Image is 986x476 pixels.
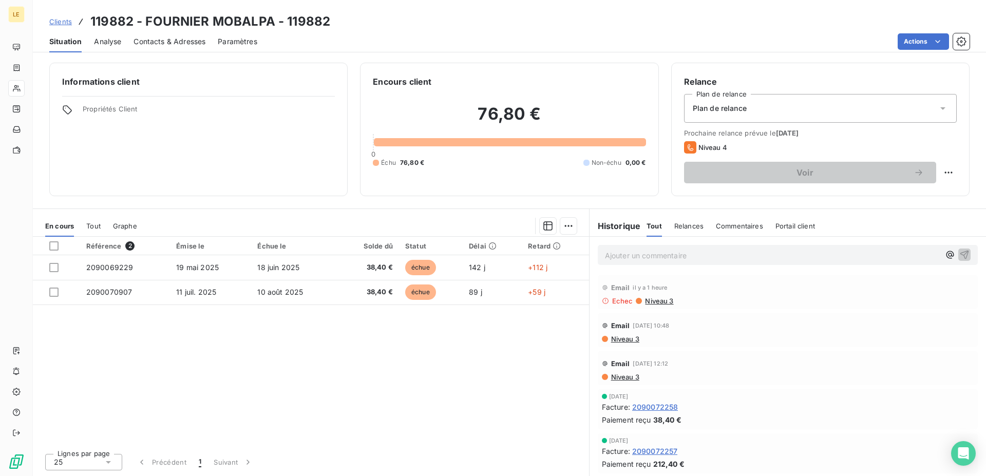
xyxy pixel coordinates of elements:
[49,17,72,26] span: Clients
[54,457,63,467] span: 25
[602,446,630,456] span: Facture :
[609,393,629,399] span: [DATE]
[610,373,639,381] span: Niveau 3
[647,222,662,230] span: Tout
[405,242,457,250] div: Statut
[86,241,164,251] div: Référence
[610,335,639,343] span: Niveau 3
[951,441,976,466] div: Open Intercom Messenger
[130,451,193,473] button: Précédent
[176,242,245,250] div: Émise le
[400,158,424,167] span: 76,80 €
[469,288,482,296] span: 89 j
[592,158,621,167] span: Non-échu
[344,242,393,250] div: Solde dû
[693,103,747,113] span: Plan de relance
[612,297,633,305] span: Echec
[611,283,630,292] span: Email
[176,288,216,296] span: 11 juil. 2025
[696,168,914,177] span: Voir
[528,288,545,296] span: +59 j
[684,129,957,137] span: Prochaine relance prévue le
[8,453,25,470] img: Logo LeanPay
[632,402,678,412] span: 2090072258
[8,6,25,23] div: LE
[602,459,651,469] span: Paiement reçu
[684,75,957,88] h6: Relance
[90,12,330,31] h3: 119882 - FOURNIER MOBALPA - 119882
[371,150,375,158] span: 0
[381,158,396,167] span: Échu
[698,143,727,151] span: Niveau 4
[611,359,630,368] span: Email
[207,451,259,473] button: Suivant
[49,16,72,27] a: Clients
[49,36,82,47] span: Situation
[602,402,630,412] span: Facture :
[344,262,393,273] span: 38,40 €
[684,162,936,183] button: Voir
[590,220,641,232] h6: Historique
[776,129,799,137] span: [DATE]
[469,242,516,250] div: Délai
[373,104,646,135] h2: 76,80 €
[716,222,763,230] span: Commentaires
[257,242,331,250] div: Échue le
[528,242,582,250] div: Retard
[405,284,436,300] span: échue
[674,222,704,230] span: Relances
[644,297,673,305] span: Niveau 3
[633,360,668,367] span: [DATE] 12:12
[199,457,201,467] span: 1
[373,75,431,88] h6: Encours client
[86,263,134,272] span: 2090069229
[193,451,207,473] button: 1
[176,263,219,272] span: 19 mai 2025
[632,446,678,456] span: 2090072257
[125,241,135,251] span: 2
[898,33,949,50] button: Actions
[602,414,651,425] span: Paiement reçu
[609,437,629,444] span: [DATE]
[83,105,335,119] span: Propriétés Client
[405,260,436,275] span: échue
[653,414,681,425] span: 38,40 €
[134,36,205,47] span: Contacts & Adresses
[94,36,121,47] span: Analyse
[218,36,257,47] span: Paramètres
[633,284,667,291] span: il y a 1 heure
[469,263,485,272] span: 142 j
[86,288,132,296] span: 2090070907
[257,288,303,296] span: 10 août 2025
[611,321,630,330] span: Email
[775,222,815,230] span: Portail client
[528,263,547,272] span: +112 j
[633,322,669,329] span: [DATE] 10:48
[45,222,74,230] span: En cours
[625,158,646,167] span: 0,00 €
[653,459,685,469] span: 212,40 €
[257,263,299,272] span: 18 juin 2025
[86,222,101,230] span: Tout
[344,287,393,297] span: 38,40 €
[113,222,137,230] span: Graphe
[62,75,335,88] h6: Informations client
